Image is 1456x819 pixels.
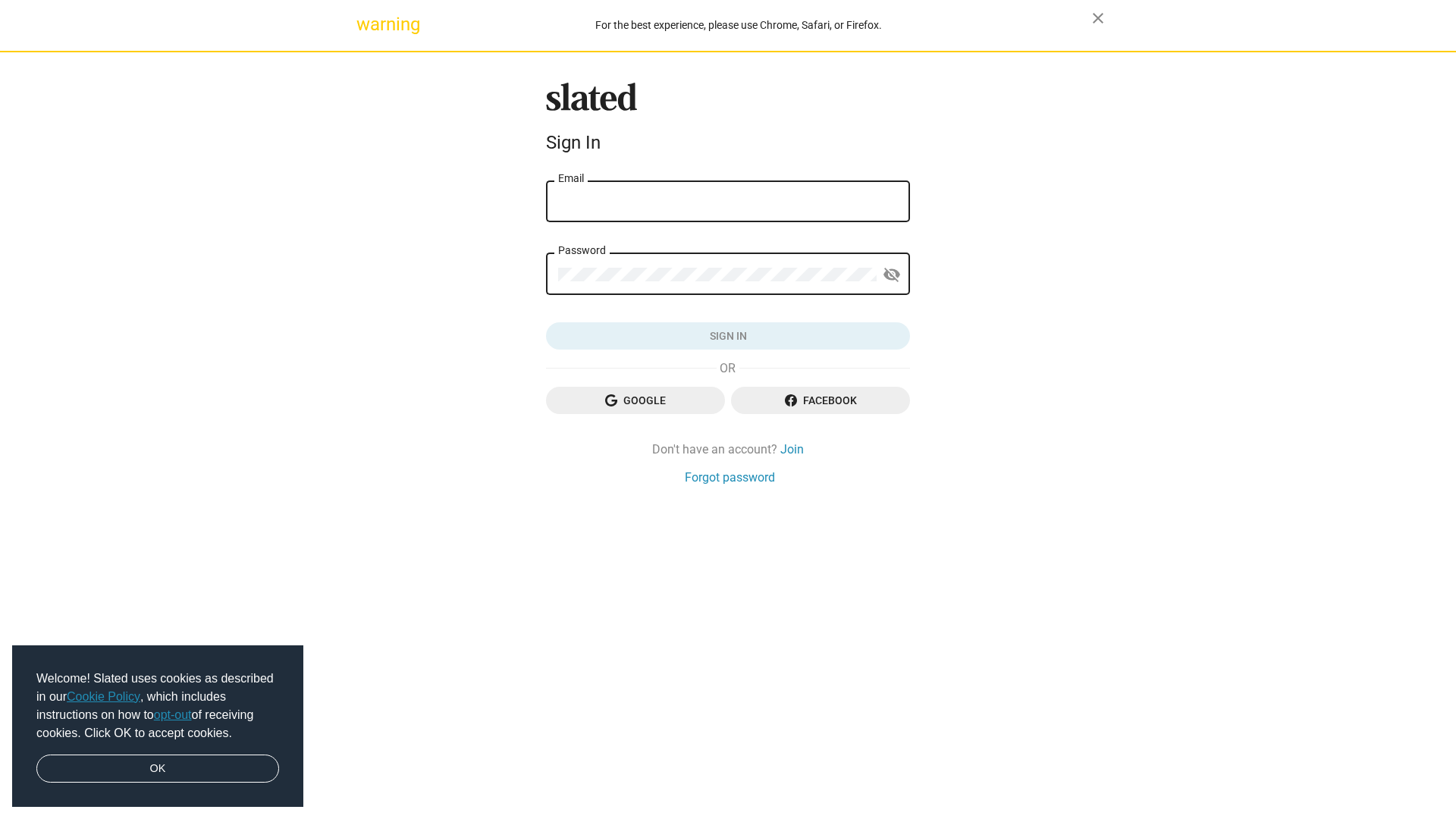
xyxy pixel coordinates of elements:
a: opt-out [154,708,192,721]
button: Google [546,387,725,414]
button: Show password [877,260,907,290]
a: Forgot password [685,469,775,485]
mat-icon: warning [356,15,375,33]
span: Google [558,387,713,414]
a: Cookie Policy [67,690,140,703]
a: Join [780,441,804,457]
sl-branding: Sign In [546,83,910,160]
div: Sign In [546,132,910,153]
a: dismiss cookie message [36,755,279,783]
mat-icon: visibility_off [883,263,901,287]
div: For the best experience, please use Chrome, Safari, or Firefox. [385,15,1092,36]
button: Facebook [731,387,910,414]
span: Welcome! Slated uses cookies as described in our , which includes instructions on how to of recei... [36,670,279,742]
div: cookieconsent [12,645,303,808]
div: Don't have an account? [546,441,910,457]
mat-icon: close [1089,9,1107,27]
span: Facebook [743,387,898,414]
